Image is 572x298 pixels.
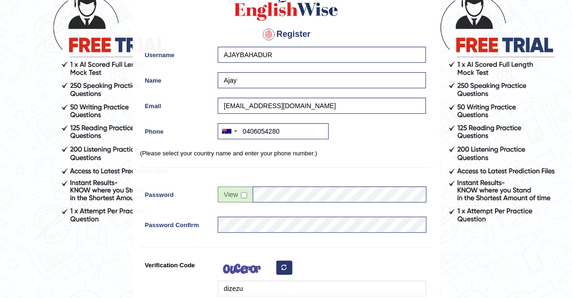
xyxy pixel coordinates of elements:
h4: Register [140,27,432,42]
label: Email [140,98,213,111]
p: (Please select your country name and enter your phone number.) [140,149,432,158]
label: Username [140,47,213,60]
label: Password [140,187,213,199]
label: Phone [140,123,213,136]
div: Australia: +61 [218,124,240,139]
input: +61 412 345 678 [218,123,329,139]
input: Show/Hide Password [241,192,247,198]
label: Password Confirm [140,217,213,230]
label: Verification Code [140,257,213,270]
label: Name [140,72,213,85]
